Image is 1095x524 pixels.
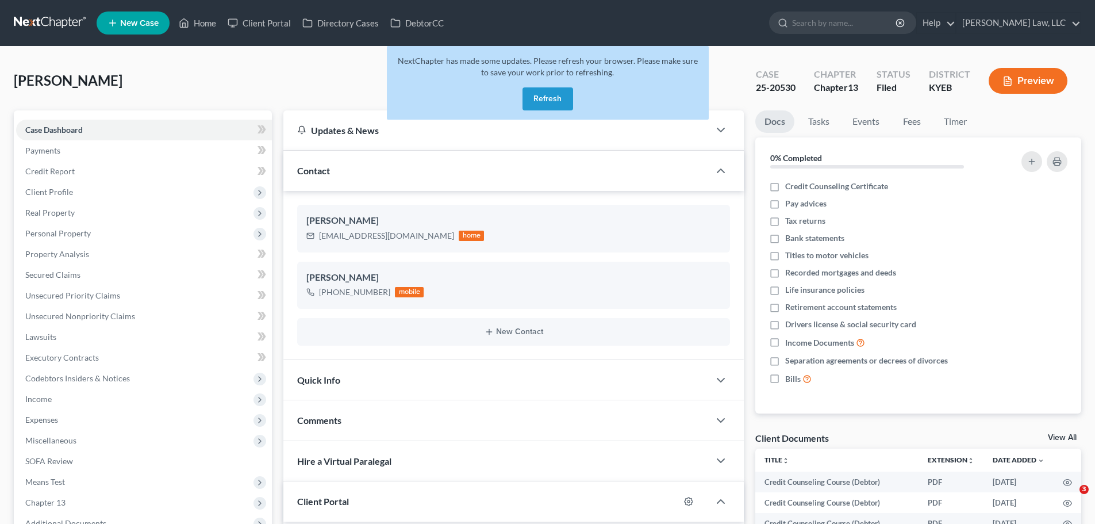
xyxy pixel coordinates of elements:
[16,265,272,285] a: Secured Claims
[785,181,888,192] span: Credit Counseling Certificate
[764,456,789,464] a: Titleunfold_more
[16,306,272,327] a: Unsecured Nonpriority Claims
[1079,485,1089,494] span: 3
[785,337,854,349] span: Income Documents
[785,319,916,330] span: Drivers license & social security card
[306,214,721,228] div: [PERSON_NAME]
[25,373,130,383] span: Codebtors Insiders & Notices
[983,472,1054,492] td: [DATE]
[782,457,789,464] i: unfold_more
[25,125,83,135] span: Case Dashboard
[1038,457,1044,464] i: expand_more
[785,215,825,227] span: Tax returns
[25,477,65,487] span: Means Test
[16,285,272,306] a: Unsecured Priority Claims
[222,13,297,33] a: Client Portal
[25,435,76,445] span: Miscellaneous
[25,394,52,404] span: Income
[25,353,99,362] span: Executory Contracts
[983,492,1054,513] td: [DATE]
[755,432,829,444] div: Client Documents
[967,457,974,464] i: unfold_more
[814,68,858,81] div: Chapter
[16,120,272,140] a: Case Dashboard
[120,19,159,28] span: New Case
[395,287,424,297] div: mobile
[993,456,1044,464] a: Date Added expand_more
[16,347,272,368] a: Executory Contracts
[917,13,955,33] a: Help
[1056,485,1084,512] iframe: Intercom live chat
[928,456,974,464] a: Extensionunfold_more
[956,13,1081,33] a: [PERSON_NAME] Law, LLC
[814,81,858,94] div: Chapter
[25,187,73,197] span: Client Profile
[25,415,58,424] span: Expenses
[385,13,449,33] a: DebtorCC
[297,496,349,507] span: Client Portal
[16,244,272,265] a: Property Analysis
[785,232,844,244] span: Bank statements
[755,472,919,492] td: Credit Counseling Course (Debtor)
[297,124,696,136] div: Updates & News
[799,110,839,133] a: Tasks
[989,68,1067,94] button: Preview
[785,355,948,366] span: Separation agreements or decrees of divorces
[297,13,385,33] a: Directory Cases
[25,456,73,466] span: SOFA Review
[297,415,341,426] span: Comments
[16,327,272,347] a: Lawsuits
[25,249,89,259] span: Property Analysis
[770,153,822,163] strong: 0% Completed
[25,311,135,321] span: Unsecured Nonpriority Claims
[16,161,272,182] a: Credit Report
[848,82,858,93] span: 13
[14,72,122,89] span: [PERSON_NAME]
[785,373,801,385] span: Bills
[297,374,340,385] span: Quick Info
[785,284,865,296] span: Life insurance policies
[919,492,983,513] td: PDF
[785,250,869,261] span: Titles to motor vehicles
[877,68,910,81] div: Status
[935,110,976,133] a: Timer
[25,166,75,176] span: Credit Report
[306,271,721,285] div: [PERSON_NAME]
[792,12,897,33] input: Search by name...
[785,301,897,313] span: Retirement account statements
[785,198,827,209] span: Pay advices
[297,456,391,466] span: Hire a Virtual Paralegal
[785,267,896,278] span: Recorded mortgages and deeds
[877,81,910,94] div: Filed
[398,56,698,77] span: NextChapter has made some updates. Please refresh your browser. Please make sure to save your wor...
[306,327,721,336] button: New Contact
[1048,434,1077,442] a: View All
[25,228,91,238] span: Personal Property
[459,231,484,241] div: home
[173,13,222,33] a: Home
[929,81,970,94] div: KYEB
[522,87,573,110] button: Refresh
[25,146,60,155] span: Payments
[319,286,390,298] div: [PHONE_NUMBER]
[16,140,272,161] a: Payments
[25,208,75,217] span: Real Property
[25,290,120,300] span: Unsecured Priority Claims
[756,81,796,94] div: 25-20530
[755,110,794,133] a: Docs
[25,498,66,507] span: Chapter 13
[319,230,454,242] div: [EMAIL_ADDRESS][DOMAIN_NAME]
[843,110,889,133] a: Events
[297,165,330,176] span: Contact
[919,472,983,492] td: PDF
[756,68,796,81] div: Case
[25,270,80,280] span: Secured Claims
[929,68,970,81] div: District
[16,451,272,472] a: SOFA Review
[755,492,919,513] td: Credit Counseling Course (Debtor)
[25,332,56,342] span: Lawsuits
[893,110,930,133] a: Fees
